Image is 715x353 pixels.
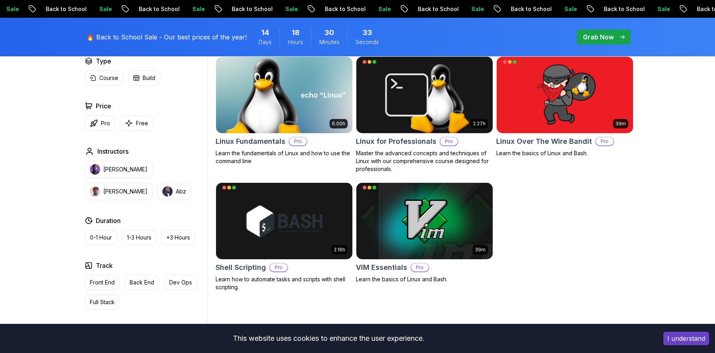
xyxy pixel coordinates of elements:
p: 39m [475,247,486,253]
p: Back to School [594,5,648,13]
p: Pro [596,137,613,145]
button: instructor imgAbz [157,183,191,200]
span: Days [259,38,272,46]
button: 1-3 Hours [122,230,156,245]
a: Shell Scripting card2.16hShell ScriptingProLearn how to automate tasks and scripts with shell scr... [216,182,353,291]
p: [PERSON_NAME] [103,165,147,173]
h2: Instructors [97,147,128,156]
p: Pro [289,137,307,145]
img: instructor img [162,186,173,197]
span: 33 Seconds [363,27,372,38]
p: Abz [176,188,186,195]
img: Linux Fundamentals card [212,55,356,135]
button: instructor img[PERSON_NAME] [85,183,153,200]
img: Shell Scripting card [216,183,352,259]
a: Linux for Professionals card2.27hLinux for ProfessionalsProMaster the advanced concepts and techn... [356,56,493,173]
a: Linux Fundamentals card6.00hLinux FundamentalsProLearn the fundamentals of Linux and how to use t... [216,56,353,165]
p: Learn the basics of Linux and Bash. [356,275,493,283]
p: Sale [555,5,580,13]
p: Sale [276,5,301,13]
button: Dev Ops [164,275,197,290]
h2: Linux Over The Wire Bandit [496,136,592,147]
p: Sale [89,5,115,13]
p: Back to School [36,5,89,13]
p: Build [143,74,155,82]
button: +3 Hours [161,230,195,245]
span: Hours [288,38,303,46]
p: Pro [411,264,428,271]
img: Linux Over The Wire Bandit card [497,57,633,133]
p: Sale [648,5,673,13]
p: Learn how to automate tasks and scripts with shell scripting. [216,275,353,291]
p: Pro [101,119,110,127]
p: 1-3 Hours [127,234,151,242]
a: Linux Over The Wire Bandit card39mLinux Over The Wire BanditProLearn the basics of Linux and Bash. [496,56,633,157]
p: Free [136,119,148,127]
h2: Type [96,56,111,66]
h2: Shell Scripting [216,262,266,273]
span: 14 Days [261,27,269,38]
img: Linux for Professionals card [356,57,493,133]
h2: Linux Fundamentals [216,136,285,147]
button: Back End [125,275,159,290]
p: Front End [90,279,115,286]
h2: Track [96,261,113,270]
p: Dev Ops [169,279,192,286]
p: Sale [182,5,208,13]
p: 2.27h [473,121,486,127]
button: instructor img[PERSON_NAME] [85,161,153,178]
p: Pro [440,137,458,145]
p: 39m [615,121,626,127]
p: Learn the basics of Linux and Bash. [496,149,633,157]
h2: Price [96,101,111,111]
span: Minutes [319,38,339,46]
p: Sale [462,5,487,13]
p: 0-1 Hour [90,234,112,242]
p: Back to School [501,5,555,13]
h2: VIM Essentials [356,262,407,273]
p: Master the advanced concepts and techniques of Linux with our comprehensive course designed for p... [356,149,493,173]
a: VIM Essentials card39mVIM EssentialsProLearn the basics of Linux and Bash. [356,182,493,283]
img: VIM Essentials card [356,183,493,259]
button: 0-1 Hour [85,230,117,245]
h2: Duration [96,216,121,225]
p: Sale [369,5,394,13]
p: Back to School [408,5,462,13]
p: Pro [270,264,287,271]
p: Grab Now [583,32,614,42]
button: Build [128,71,160,85]
button: Course [85,71,123,85]
span: Seconds [356,38,379,46]
p: Back to School [222,5,276,13]
p: [PERSON_NAME] [103,188,147,195]
p: +3 Hours [166,234,190,242]
span: 30 Minutes [324,27,334,38]
p: Course [99,74,118,82]
button: Full Stack [85,295,120,310]
button: Pro [85,115,115,131]
button: Front End [85,275,120,290]
h2: Linux for Professionals [356,136,436,147]
img: instructor img [90,186,100,197]
img: instructor img [90,164,100,175]
p: 🔥 Back to School Sale - Our best prices of the year! [86,32,247,42]
p: Back to School [315,5,369,13]
p: Learn the fundamentals of Linux and how to use the command line [216,149,353,165]
p: 6.00h [332,121,345,127]
button: Free [120,115,153,131]
div: This website uses cookies to enhance the user experience. [6,330,652,347]
p: 2.16h [334,247,345,253]
button: Accept cookies [663,332,709,345]
p: Back End [130,279,154,286]
p: Full Stack [90,298,115,306]
span: 18 Hours [292,27,300,38]
p: Back to School [129,5,182,13]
